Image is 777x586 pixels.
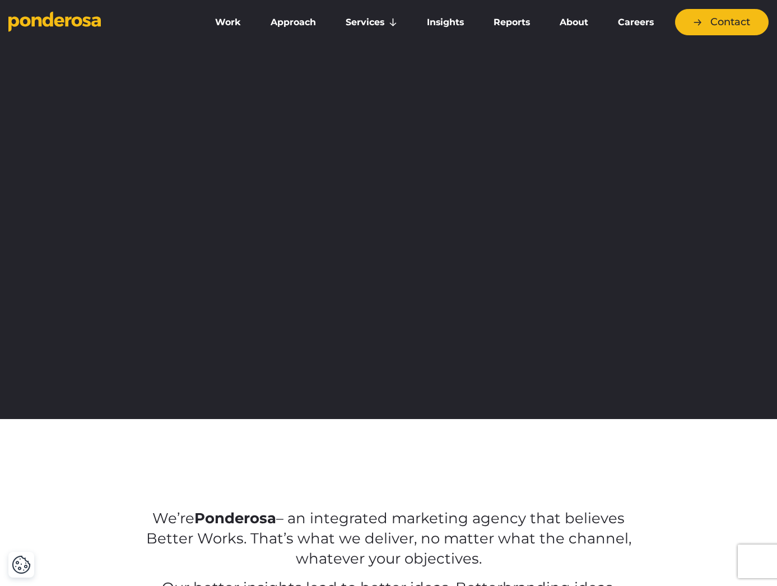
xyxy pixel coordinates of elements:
[12,555,31,574] img: Revisit consent button
[675,9,769,35] a: Contact
[414,11,476,34] a: Insights
[481,11,542,34] a: Reports
[194,509,276,527] strong: Ponderosa
[605,11,666,34] a: Careers
[203,11,254,34] a: Work
[8,11,186,34] a: Go to homepage
[138,509,639,569] p: We’re – an integrated marketing agency that believes Better Works. That’s what we deliver, no mat...
[547,11,601,34] a: About
[333,11,410,34] a: Services
[258,11,329,34] a: Approach
[12,555,31,574] button: Cookie Settings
